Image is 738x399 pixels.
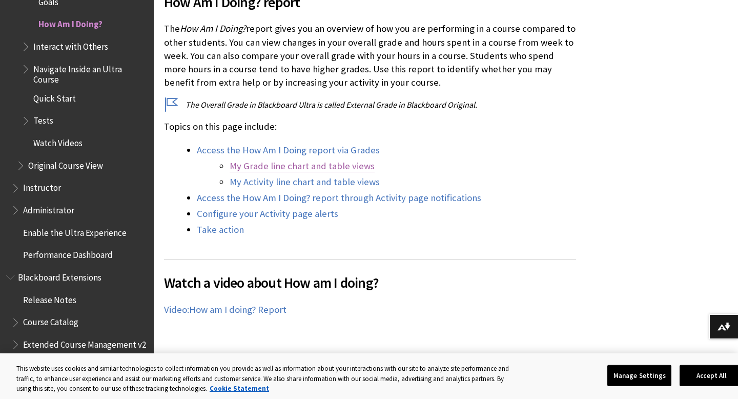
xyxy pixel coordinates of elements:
span: Watch Videos [33,134,83,148]
span: Original Course View [28,157,103,171]
span: Tests [33,112,53,126]
span: Enable the Ultra Experience [23,224,127,238]
span: Extended Course Management v2 [23,336,146,350]
span: How Am I Doing? [180,23,246,34]
button: Manage Settings [607,365,671,386]
span: Quick Start [33,90,76,104]
span: How am I doing? Report [189,304,286,315]
a: Take action [197,224,244,236]
span: Performance Dashboard [23,247,113,261]
span: Instructor [23,179,61,193]
span: Administrator [23,202,74,215]
p: The Overall Grade in Blackboard Ultra is called External Grade in Blackboard Original. [164,99,576,110]
span: Watch a video about How am I doing? [164,272,576,293]
span: Blackboard Extensions [18,269,101,283]
a: Access the How Am I Doing report via Grades [197,144,380,156]
div: This website uses cookies and similar technologies to collect information you provide as well as ... [16,364,517,394]
span: Navigate Inside an Ultra Course [33,61,147,85]
span: Release Notes [23,291,76,305]
span: How Am I Doing? [38,16,102,30]
a: My Grade line chart and table views [230,160,375,172]
a: My Activity line chart and table views [230,176,380,188]
a: Configure your Activity page alerts [197,208,338,220]
a: Video:How am I doing? Report [164,304,286,316]
span: Interact with Others [33,38,108,52]
p: Topics on this page include: [164,120,576,133]
span: Course Catalog [23,314,78,328]
a: More information about your privacy, opens in a new tab [210,384,269,393]
a: Access the How Am I Doing? report through Activity page notifications [197,192,481,204]
p: The report gives you an overview of how you are performing in a course compared to other students... [164,22,576,89]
